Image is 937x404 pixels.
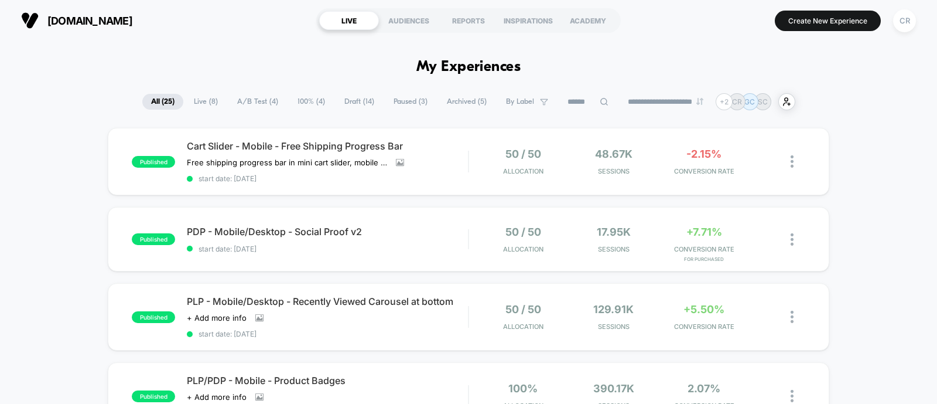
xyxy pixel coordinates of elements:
span: published [132,156,175,168]
h1: My Experiences [416,59,521,76]
button: CR [890,9,919,33]
span: Live ( 8 ) [185,94,227,110]
div: CR [893,9,916,32]
span: Draft ( 14 ) [336,94,383,110]
span: By Label [506,97,534,106]
span: PLP - Mobile/Desktop - Recently Viewed Carousel at bottom [187,296,468,307]
span: CONVERSION RATE [662,245,747,253]
span: 100% ( 4 ) [289,94,334,110]
span: published [132,311,175,323]
div: + 2 [716,93,733,110]
span: start date: [DATE] [187,330,468,338]
span: 390.17k [593,382,634,395]
span: +7.71% [686,226,722,238]
span: Paused ( 3 ) [385,94,436,110]
span: 48.67k [595,148,632,160]
span: PLP/PDP - Mobile - Product Badges [187,375,468,386]
span: -2.15% [686,148,721,160]
span: Allocation [503,167,543,175]
div: LIVE [319,11,379,30]
span: Cart Slider - Mobile - Free Shipping Progress Bar [187,140,468,152]
span: for Purchased [662,256,747,262]
span: Allocation [503,245,543,253]
img: close [791,390,794,402]
span: A/B Test ( 4 ) [228,94,287,110]
span: 50 / 50 [505,303,541,315]
span: Sessions [571,167,656,175]
span: +5.50% [683,303,724,315]
div: INSPIRATIONS [498,11,558,30]
span: published [132,233,175,245]
span: Allocation [503,322,543,331]
span: Sessions [571,322,656,331]
span: 100% [508,382,538,395]
img: close [791,311,794,323]
span: Free shipping progress bar in mini cart slider, mobile only [187,158,387,167]
p: GC [744,97,755,106]
span: 129.91k [593,303,634,315]
img: end [696,98,703,105]
span: published [132,391,175,402]
div: REPORTS [439,11,498,30]
span: Sessions [571,245,656,253]
span: 17.95k [597,226,631,238]
span: 50 / 50 [505,148,541,160]
span: All ( 25 ) [142,94,183,110]
span: 2.07% [688,382,720,395]
span: 50 / 50 [505,226,541,238]
span: Archived ( 5 ) [438,94,495,110]
button: [DOMAIN_NAME] [18,11,136,30]
img: close [791,155,794,168]
div: AUDIENCES [379,11,439,30]
span: start date: [DATE] [187,245,468,253]
p: CR [732,97,742,106]
img: close [791,233,794,246]
span: start date: [DATE] [187,174,468,183]
p: SC [758,97,768,106]
img: Visually logo [21,12,39,29]
span: + Add more info [187,313,247,322]
span: CONVERSION RATE [662,322,747,331]
div: ACADEMY [558,11,618,30]
span: PDP - Mobile/Desktop - Social Proof v2 [187,226,468,237]
span: + Add more info [187,392,247,402]
span: CONVERSION RATE [662,167,747,175]
span: [DOMAIN_NAME] [47,15,132,27]
button: Create New Experience [775,11,881,31]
